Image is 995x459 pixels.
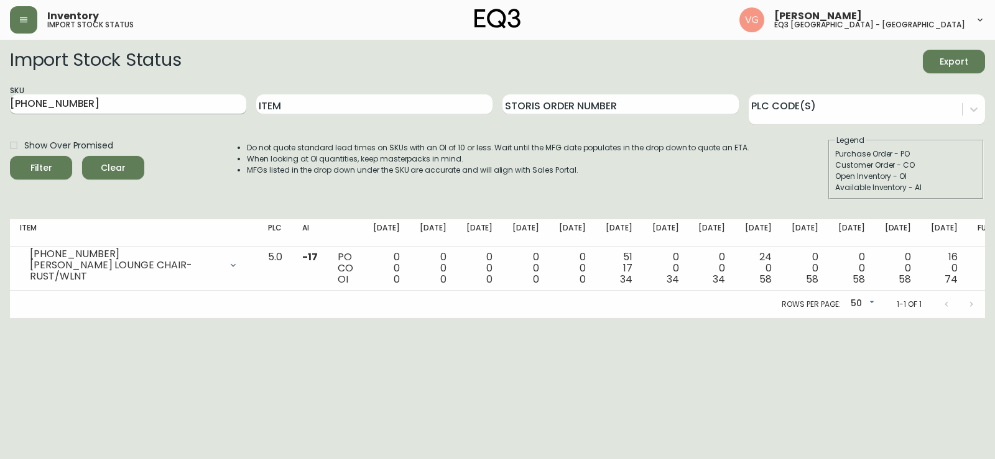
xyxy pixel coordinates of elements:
[302,250,318,264] span: -17
[363,219,410,247] th: [DATE]
[698,252,725,285] div: 0 0
[394,272,400,286] span: 0
[759,272,772,286] span: 58
[899,272,911,286] span: 58
[774,21,965,29] h5: eq3 [GEOGRAPHIC_DATA] - [GEOGRAPHIC_DATA]
[474,9,521,29] img: logo
[921,219,968,247] th: [DATE]
[258,219,292,247] th: PLC
[875,219,922,247] th: [DATE]
[739,7,764,32] img: 876f05e53c5b52231d7ee1770617069b
[502,219,549,247] th: [DATE]
[580,272,586,286] span: 0
[835,160,977,171] div: Customer Order - CO
[931,252,958,285] div: 16 0
[47,21,134,29] h5: import stock status
[745,252,772,285] div: 24 0
[20,252,248,279] div: [PHONE_NUMBER][PERSON_NAME] LOUNGE CHAIR-RUST/WLNT
[713,272,725,286] span: 34
[47,11,99,21] span: Inventory
[853,272,865,286] span: 58
[835,182,977,193] div: Available Inventory - AI
[247,165,749,176] li: MFGs listed in the drop down under the SKU are accurate and will align with Sales Portal.
[338,252,353,285] div: PO CO
[792,252,818,285] div: 0 0
[885,252,912,285] div: 0 0
[24,139,113,152] span: Show Over Promised
[667,272,679,286] span: 34
[512,252,539,285] div: 0 0
[258,247,292,291] td: 5.0
[533,272,539,286] span: 0
[30,260,221,282] div: [PERSON_NAME] LOUNGE CHAIR-RUST/WLNT
[652,252,679,285] div: 0 0
[549,219,596,247] th: [DATE]
[945,272,958,286] span: 74
[596,219,642,247] th: [DATE]
[688,219,735,247] th: [DATE]
[735,219,782,247] th: [DATE]
[835,171,977,182] div: Open Inventory - OI
[897,299,922,310] p: 1-1 of 1
[10,219,258,247] th: Item
[92,160,134,176] span: Clear
[806,272,818,286] span: 58
[410,219,456,247] th: [DATE]
[559,252,586,285] div: 0 0
[247,153,749,165] li: When looking at OI quantities, keep masterpacks in mind.
[247,142,749,153] li: Do not quote standard lead times on SKUs with an OI of 10 or less. Wait until the MFG date popula...
[835,135,866,146] legend: Legend
[82,156,144,180] button: Clear
[838,252,865,285] div: 0 0
[923,50,985,73] button: Export
[10,50,181,73] h2: Import Stock Status
[774,11,862,21] span: [PERSON_NAME]
[10,156,72,180] button: Filter
[466,252,493,285] div: 0 0
[456,219,503,247] th: [DATE]
[373,252,400,285] div: 0 0
[338,272,348,286] span: OI
[420,252,447,285] div: 0 0
[606,252,632,285] div: 51 17
[846,294,877,314] div: 50
[835,148,977,160] div: Purchase Order - PO
[933,54,975,70] span: Export
[828,219,875,247] th: [DATE]
[620,272,632,286] span: 34
[486,272,493,286] span: 0
[292,219,328,247] th: AI
[642,219,689,247] th: [DATE]
[782,299,841,310] p: Rows per page:
[440,272,447,286] span: 0
[30,248,221,260] div: [PHONE_NUMBER]
[782,219,828,247] th: [DATE]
